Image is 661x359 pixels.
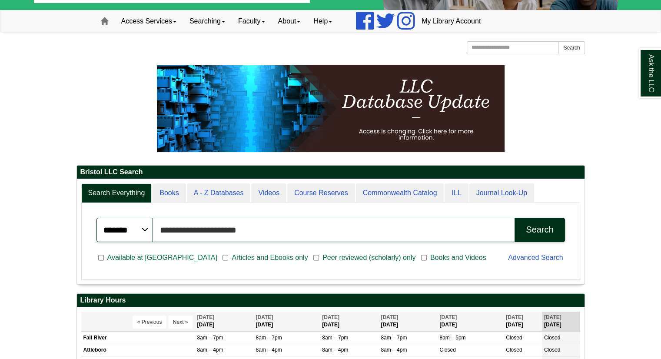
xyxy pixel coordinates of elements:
span: 8am – 7pm [381,335,407,341]
a: A - Z Databases [187,183,251,203]
span: 8am – 4pm [197,347,223,353]
td: Attleboro [81,344,195,356]
span: Closed [506,335,522,341]
span: 8am – 4pm [256,347,282,353]
span: [DATE] [506,314,523,320]
a: Faculty [232,10,272,32]
button: Search [558,41,585,54]
a: Help [307,10,339,32]
button: Next » [168,316,193,329]
a: Advanced Search [508,254,563,261]
a: ILL [445,183,468,203]
img: HTML tutorial [157,65,505,152]
input: Peer reviewed (scholarly) only [313,254,319,262]
a: Course Reserves [287,183,355,203]
span: 8am – 4pm [381,347,407,353]
button: « Previous [133,316,167,329]
span: [DATE] [256,314,273,320]
span: 8am – 7pm [197,335,223,341]
a: Videos [251,183,286,203]
th: [DATE] [195,312,253,331]
span: Closed [544,347,560,353]
span: [DATE] [322,314,339,320]
input: Available at [GEOGRAPHIC_DATA] [98,254,104,262]
th: [DATE] [379,312,437,331]
a: Commonwealth Catalog [356,183,444,203]
span: 8am – 5pm [439,335,465,341]
th: [DATE] [542,312,580,331]
th: [DATE] [504,312,542,331]
th: [DATE] [437,312,504,331]
th: [DATE] [254,312,320,331]
div: Search [526,225,553,235]
span: [DATE] [197,314,214,320]
span: Books and Videos [427,253,490,263]
button: Search [515,218,565,242]
input: Books and Videos [421,254,427,262]
input: Articles and Ebooks only [223,254,228,262]
a: Access Services [115,10,183,32]
a: About [272,10,307,32]
a: Search Everything [81,183,152,203]
span: Articles and Ebooks only [228,253,311,263]
span: Closed [544,335,560,341]
span: Closed [506,347,522,353]
h2: Library Hours [77,294,585,307]
a: Searching [183,10,232,32]
td: Fall River [81,332,195,344]
a: Books [153,183,186,203]
span: Available at [GEOGRAPHIC_DATA] [104,253,221,263]
th: [DATE] [320,312,379,331]
span: 8am – 4pm [322,347,348,353]
a: Journal Look-Up [469,183,534,203]
span: 8am – 7pm [322,335,348,341]
span: 8am – 7pm [256,335,282,341]
span: Closed [439,347,455,353]
h2: Bristol LLC Search [77,166,585,179]
span: [DATE] [544,314,561,320]
span: [DATE] [381,314,398,320]
a: My Library Account [415,10,487,32]
span: [DATE] [439,314,457,320]
span: Peer reviewed (scholarly) only [319,253,419,263]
